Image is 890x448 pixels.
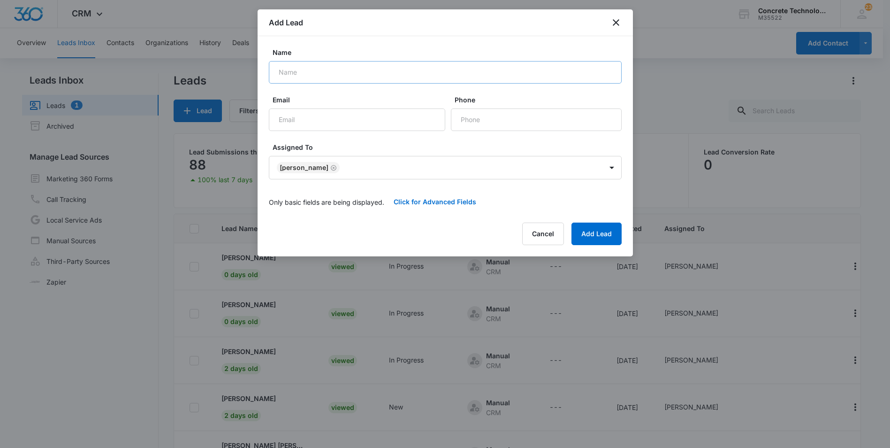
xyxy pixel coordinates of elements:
p: Only basic fields are being displayed. [269,197,384,207]
label: Assigned To [273,142,625,152]
button: Add Lead [571,223,622,245]
h1: Add Lead [269,17,303,28]
input: Name [269,61,622,84]
label: Email [273,95,449,105]
button: Click for Advanced Fields [384,191,486,213]
label: Name [273,47,625,57]
button: close [610,17,622,28]
div: Remove Chip Fowler [328,164,337,171]
label: Phone [455,95,625,105]
button: Cancel [522,223,564,245]
div: [PERSON_NAME] [280,164,328,171]
input: Email [269,108,445,131]
input: Phone [451,108,622,131]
